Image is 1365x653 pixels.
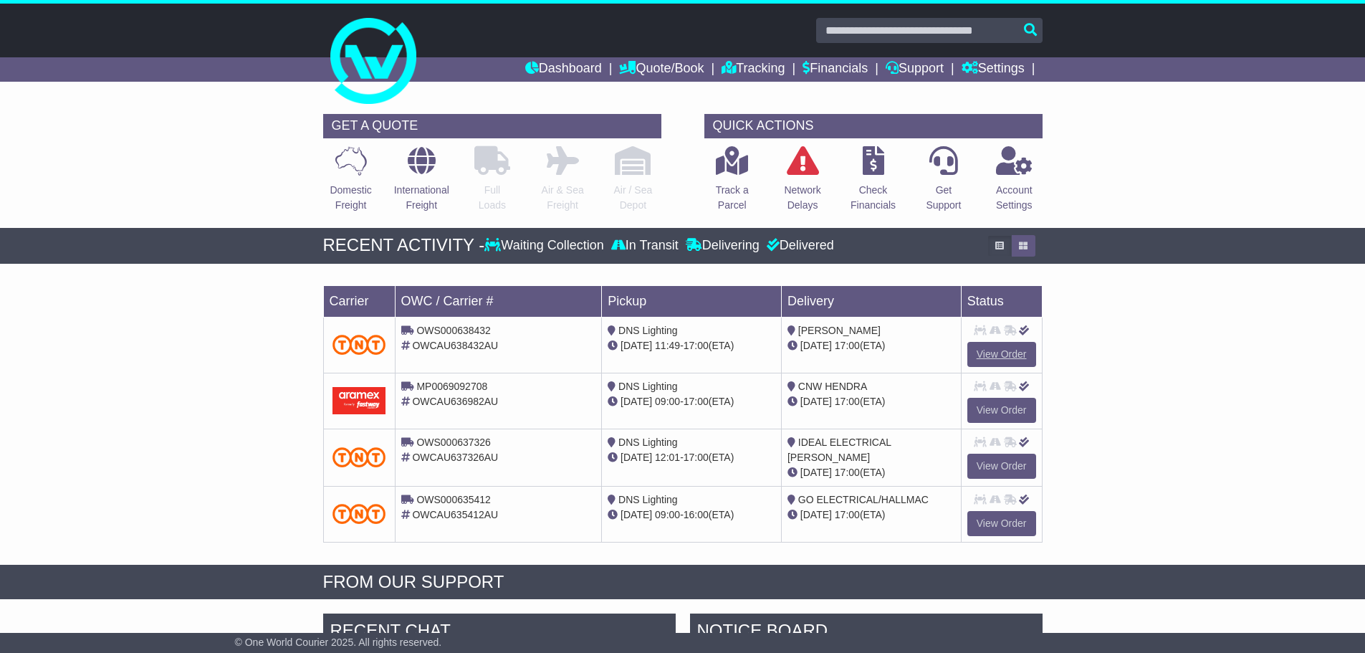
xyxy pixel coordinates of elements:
[323,235,485,256] div: RECENT ACTIVITY -
[608,338,775,353] div: - (ETA)
[474,183,510,213] p: Full Loads
[525,57,602,82] a: Dashboard
[655,509,680,520] span: 09:00
[716,183,749,213] p: Track a Parcel
[787,437,891,463] span: IDEAL ELECTRICAL [PERSON_NAME]
[967,511,1036,536] a: View Order
[618,325,678,336] span: DNS Lighting
[763,238,834,254] div: Delivered
[995,146,1033,221] a: AccountSettings
[608,507,775,523] div: - (ETA)
[412,509,498,520] span: OWCAU635412AU
[835,396,860,407] span: 17:00
[925,146,962,221] a: GetSupport
[484,238,607,254] div: Waiting Collection
[602,285,782,317] td: Pickup
[851,183,896,213] p: Check Financials
[621,396,652,407] span: [DATE]
[850,146,896,221] a: CheckFinancials
[412,452,498,463] span: OWCAU637326AU
[608,394,775,409] div: - (ETA)
[787,507,955,523] div: (ETA)
[800,396,832,407] span: [DATE]
[961,285,1042,317] td: Status
[781,285,961,317] td: Delivery
[618,437,678,448] span: DNS Lighting
[393,146,450,221] a: InternationalFreight
[682,238,763,254] div: Delivering
[621,509,652,520] span: [DATE]
[614,183,653,213] p: Air / Sea Depot
[655,340,680,351] span: 11:49
[800,467,832,478] span: [DATE]
[835,509,860,520] span: 17:00
[618,494,678,505] span: DNS Lighting
[394,183,449,213] p: International Freight
[886,57,944,82] a: Support
[412,396,498,407] span: OWCAU636982AU
[608,238,682,254] div: In Transit
[332,447,386,467] img: TNT_Domestic.png
[967,398,1036,423] a: View Order
[996,183,1033,213] p: Account Settings
[330,183,371,213] p: Domestic Freight
[412,340,498,351] span: OWCAU638432AU
[332,387,386,414] img: Aramex.png
[655,452,680,463] span: 12:01
[967,454,1036,479] a: View Order
[619,57,704,82] a: Quote/Book
[803,57,868,82] a: Financials
[715,146,749,221] a: Track aParcel
[323,614,676,652] div: RECENT CHAT
[835,467,860,478] span: 17:00
[800,340,832,351] span: [DATE]
[783,146,821,221] a: NetworkDelays
[722,57,785,82] a: Tracking
[608,450,775,465] div: - (ETA)
[704,114,1043,138] div: QUICK ACTIONS
[395,285,602,317] td: OWC / Carrier #
[962,57,1025,82] a: Settings
[235,637,442,648] span: © One World Courier 2025. All rights reserved.
[416,381,487,392] span: MP0069092708
[542,183,584,213] p: Air & Sea Freight
[416,437,491,448] span: OWS000637326
[798,494,929,505] span: GO ELECTRICAL/HALLMAC
[800,509,832,520] span: [DATE]
[967,342,1036,367] a: View Order
[784,183,820,213] p: Network Delays
[323,114,661,138] div: GET A QUOTE
[684,396,709,407] span: 17:00
[621,452,652,463] span: [DATE]
[332,504,386,523] img: TNT_Domestic.png
[416,494,491,505] span: OWS000635412
[332,335,386,354] img: TNT_Domestic.png
[787,394,955,409] div: (ETA)
[690,614,1043,652] div: NOTICE BOARD
[323,285,395,317] td: Carrier
[684,340,709,351] span: 17:00
[787,465,955,480] div: (ETA)
[416,325,491,336] span: OWS000638432
[621,340,652,351] span: [DATE]
[926,183,961,213] p: Get Support
[787,338,955,353] div: (ETA)
[655,396,680,407] span: 09:00
[684,452,709,463] span: 17:00
[835,340,860,351] span: 17:00
[329,146,372,221] a: DomesticFreight
[798,381,867,392] span: CNW HENDRA
[684,509,709,520] span: 16:00
[618,381,678,392] span: DNS Lighting
[323,572,1043,593] div: FROM OUR SUPPORT
[798,325,881,336] span: [PERSON_NAME]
